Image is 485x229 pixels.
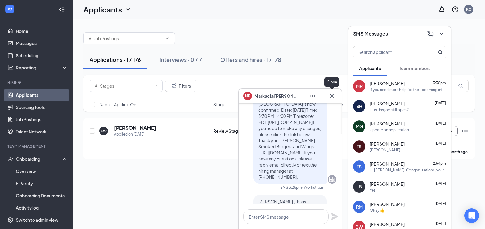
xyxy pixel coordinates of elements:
[359,65,381,71] span: Applicants
[435,221,446,226] span: [DATE]
[370,87,446,92] div: If you need more help for the upcoming interview, you can call me back. The call may be recorded ...
[399,65,430,71] span: Team members
[159,56,202,63] div: Interviews · 0 / 7
[7,144,67,149] div: Team Management
[370,121,405,127] span: [PERSON_NAME]
[16,113,68,125] a: Job Postings
[153,83,158,88] svg: ChevronDown
[356,123,363,129] div: MG
[16,177,68,189] a: E-Verify
[370,100,405,107] span: [PERSON_NAME]
[356,83,363,89] div: MR
[16,65,68,71] div: Reporting
[16,165,68,177] a: Overview
[318,92,326,100] svg: Minimize
[370,147,400,153] div: [PERSON_NAME]
[307,91,317,101] button: Ellipses
[433,161,446,166] span: 2:54pm
[446,150,468,154] b: a month ago
[327,91,337,101] button: Cross
[324,77,339,87] div: Close
[16,37,68,49] a: Messages
[370,80,405,86] span: [PERSON_NAME]
[356,204,363,210] div: RM
[220,56,281,63] div: Offers and hires · 1 / 178
[7,6,13,12] svg: WorkstreamLogo
[317,91,327,101] button: Minimize
[280,185,302,190] div: SMS 3:25pm
[435,101,446,105] span: [DATE]
[331,213,338,220] svg: Plane
[254,93,297,99] span: Markacia [PERSON_NAME]
[16,101,68,113] a: Sourcing Tools
[16,125,68,138] a: Talent Network
[438,50,443,55] svg: MagnifyingGlass
[370,201,405,207] span: [PERSON_NAME]
[370,107,409,112] div: Hi is this job still open?
[370,181,405,187] span: [PERSON_NAME]
[370,221,405,227] span: [PERSON_NAME]
[16,156,63,162] div: Onboarding
[357,143,362,150] div: TR
[451,6,459,13] svg: QuestionInfo
[7,156,13,162] svg: UserCheck
[7,80,67,85] div: Hiring
[427,30,434,37] svg: ComposeMessage
[95,83,150,89] input: All Stages
[170,82,178,90] svg: Filter
[435,201,446,206] span: [DATE]
[466,7,471,12] div: RC
[464,208,479,223] div: Open Intercom Messenger
[213,128,268,134] div: Review Stage
[302,185,325,190] span: • Workstream
[16,89,68,101] a: Applicants
[357,164,362,170] div: TS
[59,6,65,12] svg: Collapse
[438,6,445,13] svg: Notifications
[353,46,426,58] input: Search applicant
[426,29,435,39] button: ComposeMessage
[99,101,136,107] span: Name · Applied On
[328,176,336,183] svg: Company
[437,29,446,39] button: ChevronDown
[370,141,405,147] span: [PERSON_NAME]
[458,83,463,88] svg: MagnifyingGlass
[356,184,362,190] div: LB
[114,131,156,137] div: Applied on [DATE]
[7,65,13,71] svg: Analysis
[101,129,107,134] div: FW
[370,208,384,213] div: Okay 👍
[7,217,13,223] svg: Settings
[356,103,362,109] div: SH
[328,92,335,100] svg: Cross
[83,4,122,15] h1: Applicants
[16,217,58,223] div: Switch to admin view
[438,30,445,37] svg: ChevronDown
[16,189,68,202] a: Onboarding Documents
[16,25,68,37] a: Home
[16,49,68,62] a: Scheduling
[213,101,225,107] span: Stage
[435,181,446,186] span: [DATE]
[114,125,156,131] h5: [PERSON_NAME]
[165,36,170,41] svg: ChevronDown
[309,92,316,100] svg: Ellipses
[370,161,405,167] span: [PERSON_NAME]
[353,30,388,37] h3: SMS Messages
[435,141,446,146] span: [DATE]
[433,81,446,85] span: 3:30pm
[89,35,162,42] input: All Job Postings
[165,80,196,92] button: Filter Filters
[370,127,409,132] div: Update on application
[370,188,376,193] div: Yes
[435,121,446,125] span: [DATE]
[124,6,132,13] svg: ChevronDown
[370,167,446,173] div: Hi [PERSON_NAME]. Congratulations, your meeting with [PERSON_NAME] Smoked Burgers and Wings for L...
[90,56,141,63] div: Applications · 1 / 176
[16,202,68,214] a: Activity log
[461,127,469,135] svg: Ellipses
